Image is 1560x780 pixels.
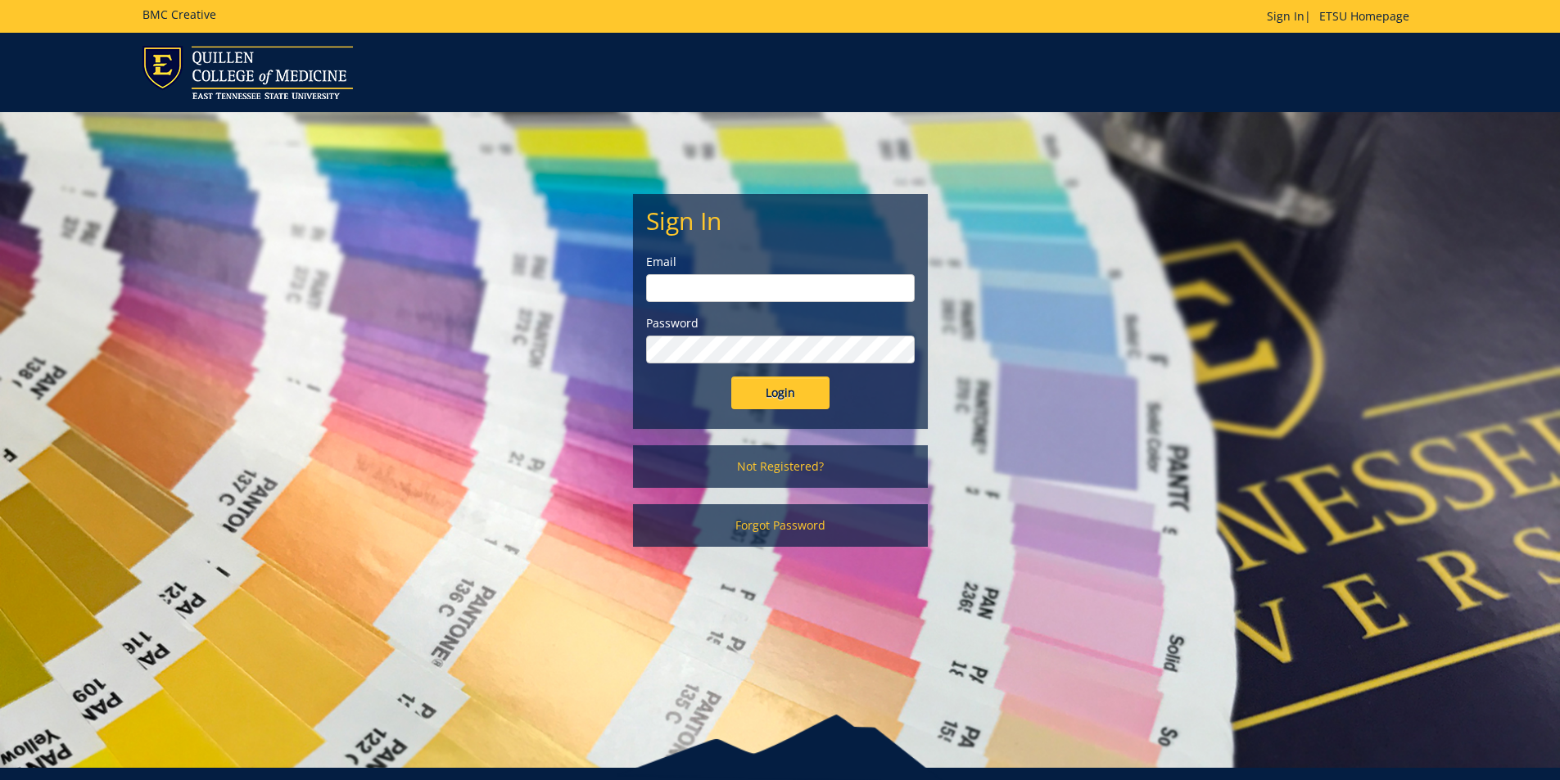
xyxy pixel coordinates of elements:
[1311,8,1418,24] a: ETSU Homepage
[731,376,830,409] input: Login
[633,504,928,547] a: Forgot Password
[142,46,353,99] img: ETSU logo
[633,445,928,488] a: Not Registered?
[646,315,915,331] label: Password
[1267,8,1418,25] p: |
[646,254,915,270] label: Email
[1267,8,1305,24] a: Sign In
[142,8,216,20] h5: BMC Creative
[646,207,915,234] h2: Sign In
